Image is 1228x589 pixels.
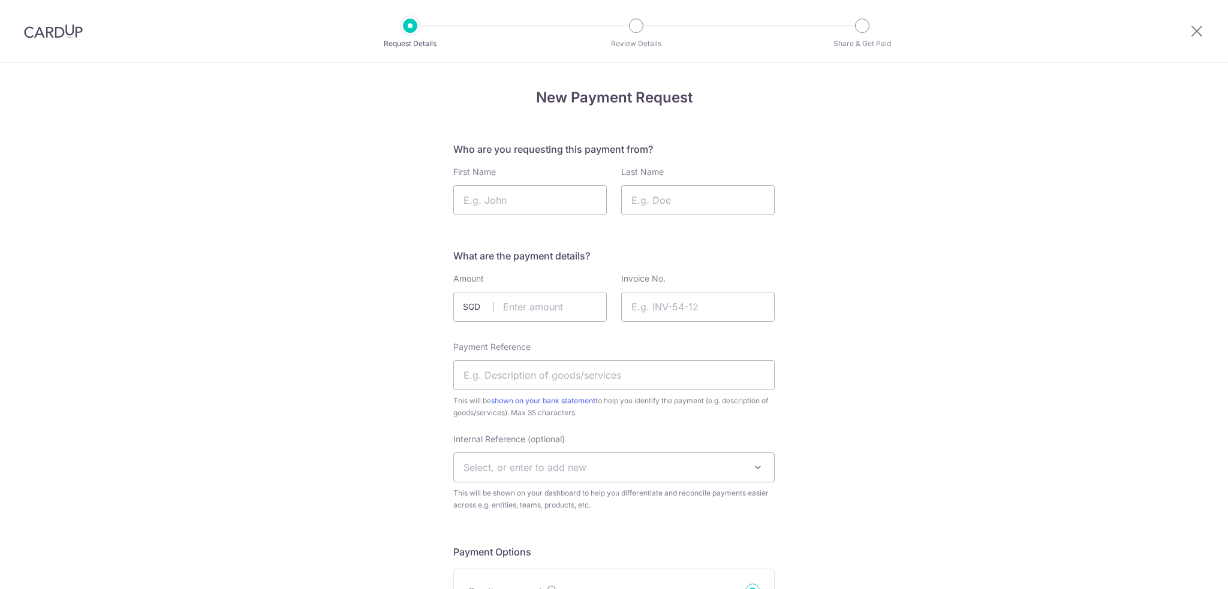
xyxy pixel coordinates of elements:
label: Internal Reference (optional) [453,433,565,445]
h4: New Payment Request [453,87,775,108]
input: E.g. INV-54-12 [621,292,775,322]
h5: What are the payment details? [453,249,775,263]
p: Review Details [592,38,681,50]
span: This will be to help you identify the payment (e.g. description of goods/services). Max 35 charac... [453,395,775,419]
span: Select, or enter to add new [463,461,586,473]
label: Last Name [621,166,664,178]
label: Payment Reference [453,341,531,353]
p: Request Details [366,38,455,50]
label: Amount [453,273,484,285]
span: SGD [463,301,494,313]
h5: Who are you requesting this payment from? [453,142,775,156]
input: Enter amount [453,292,607,322]
input: E.g. Description of goods/services [453,360,775,390]
label: Invoice No. [621,273,666,285]
span: This will be shown on your dashboard to help you differentiate and reconcile payments easier acro... [453,487,775,511]
input: E.g. Doe [621,185,775,215]
label: First Name [453,166,496,178]
input: E.g. John [453,185,607,215]
img: CardUp [24,24,83,38]
h5: Payment Options [453,545,775,559]
a: shown on your bank statement [491,396,595,405]
p: Share & Get Paid [818,38,907,50]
